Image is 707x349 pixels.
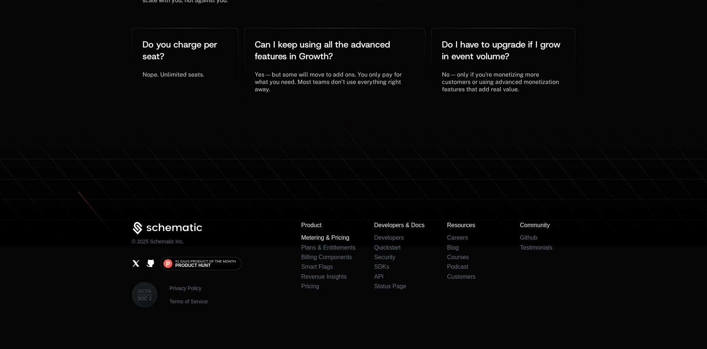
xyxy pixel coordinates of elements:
a: Metering & Pricing [301,235,349,241]
h3: Developers & Docs [374,222,429,229]
a: Podcast [447,264,468,270]
a: Plans & Entitlements [301,244,356,251]
a: X [132,259,140,268]
a: Github [520,235,537,241]
a: Blog [447,244,459,251]
span: Nope. Unlimited seats. [143,71,204,78]
span: Yes — but some will move to add ons. You only pay for what you need. Most teams don’t use everyth... [255,71,403,93]
a: #1 SaaS Product of the MonthProduct Hunt [161,257,242,270]
span: #1 SaaS Product of the Month [175,260,236,263]
a: Developers [374,235,404,241]
a: Quickstart [374,244,401,251]
span: Can I keep using all the advanced features in Growth? [255,39,393,62]
h3: Resources [447,222,502,229]
a: Courses [447,254,469,260]
a: Status Page [374,283,406,289]
span: Product Hunt [175,263,211,268]
h3: Community [520,222,575,229]
a: Privacy Policy [169,285,208,292]
h3: Product [301,222,356,229]
a: Billing Components [301,254,352,260]
a: Testimonials [520,244,552,251]
a: API [374,274,384,280]
a: Smart Flags [301,264,333,270]
a: Security [374,254,395,260]
img: SOC II & Aicapa [132,282,158,308]
a: Revenue Insights [301,274,347,280]
a: Customers [447,274,475,280]
span: Do I have to upgrade if I grow in event volume? [442,39,563,62]
p: © 2025 Schematic Inc. [132,238,184,245]
span: No — only if you're monetizing more customers or using advanced monetization features that add re... [442,71,560,93]
a: Pricing [301,283,319,289]
a: Careers [447,235,468,241]
a: Terms of Service [169,298,208,305]
a: SDKs [374,264,389,270]
a: Github [146,259,155,268]
span: Do you charge per seat? [143,39,220,62]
